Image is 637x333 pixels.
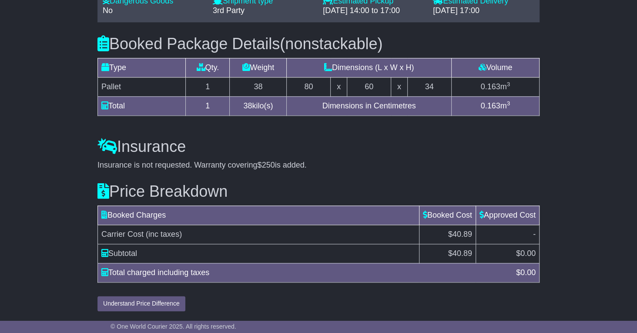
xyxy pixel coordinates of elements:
[407,77,451,96] td: 34
[230,77,287,96] td: 38
[481,101,500,110] span: 0.163
[230,96,287,115] td: kilo(s)
[258,161,275,169] span: $250
[243,101,252,110] span: 38
[520,268,536,277] span: 0.00
[507,81,510,87] sup: 3
[186,96,230,115] td: 1
[476,205,539,225] td: Approved Cost
[331,77,347,96] td: x
[451,96,539,115] td: m
[186,77,230,96] td: 1
[512,267,540,279] div: $
[347,77,391,96] td: 60
[98,77,186,96] td: Pallet
[453,249,472,258] span: 40.89
[230,58,287,77] td: Weight
[533,230,536,239] span: -
[101,230,144,239] span: Carrier Cost
[97,138,540,155] h3: Insurance
[98,58,186,77] td: Type
[287,77,331,96] td: 80
[186,58,230,77] td: Qty.
[323,6,424,16] div: [DATE] 14:00 to 17:00
[98,244,419,263] td: Subtotal
[97,183,540,200] h3: Price Breakdown
[391,77,408,96] td: x
[451,77,539,96] td: m
[98,205,419,225] td: Booked Charges
[111,323,236,330] span: © One World Courier 2025. All rights reserved.
[476,244,539,263] td: $
[520,249,536,258] span: 0.00
[481,82,500,91] span: 0.163
[287,96,451,115] td: Dimensions in Centimetres
[507,100,510,107] sup: 3
[287,58,451,77] td: Dimensions (L x W x H)
[103,6,113,15] span: No
[451,58,539,77] td: Volume
[97,35,540,53] h3: Booked Package Details
[98,96,186,115] td: Total
[280,35,382,53] span: (nonstackable)
[448,230,472,239] span: $40.89
[97,267,512,279] div: Total charged including taxes
[419,244,476,263] td: $
[213,6,245,15] span: 3rd Party
[146,230,182,239] span: (inc taxes)
[97,296,185,311] button: Understand Price Difference
[419,205,476,225] td: Booked Cost
[97,161,540,170] div: Insurance is not requested. Warranty covering is added.
[433,6,534,16] div: [DATE] 17:00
